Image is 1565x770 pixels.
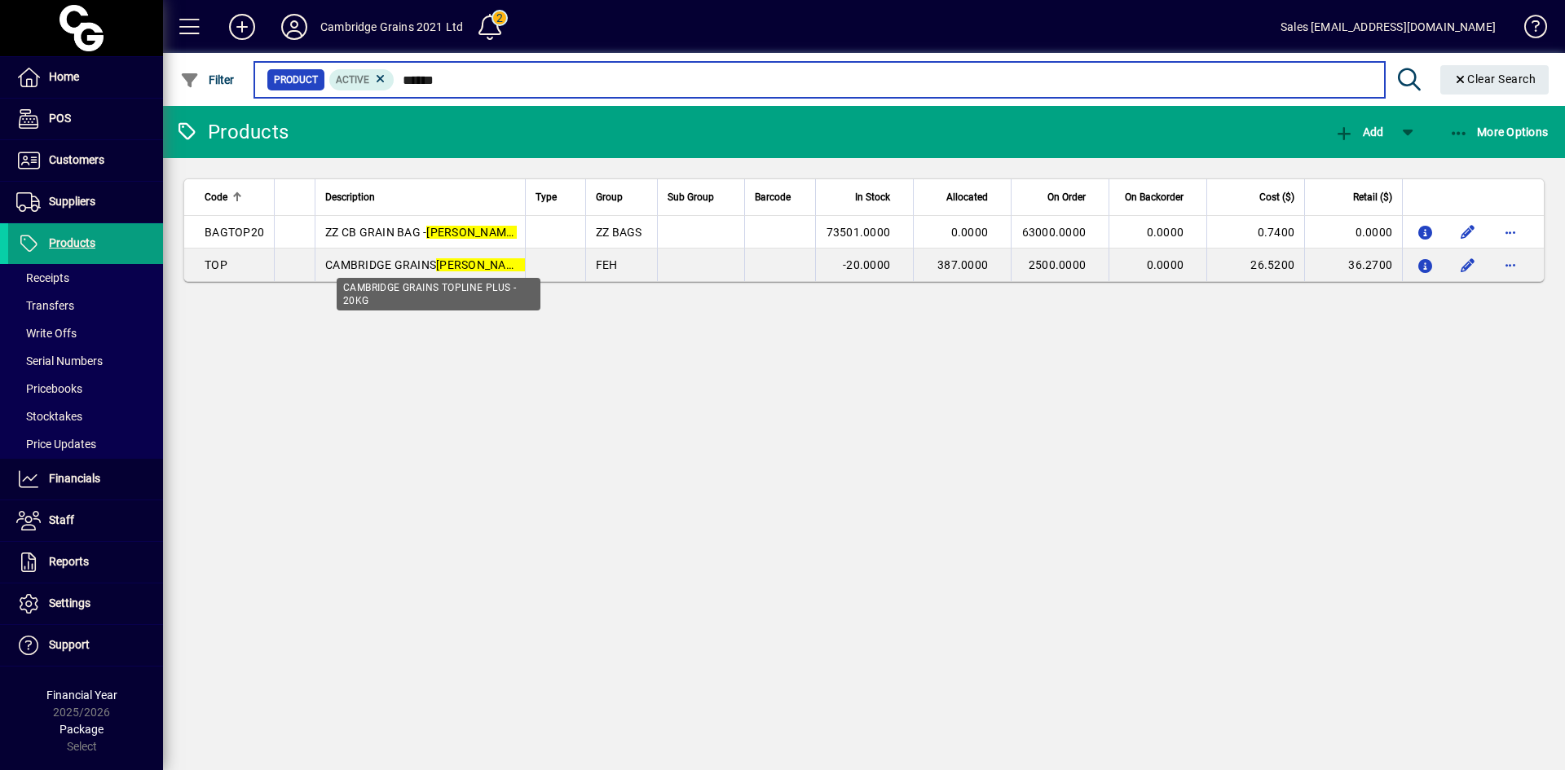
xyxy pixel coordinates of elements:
div: In Stock [826,188,905,206]
span: Staff [49,513,74,526]
span: Barcode [755,188,791,206]
div: Allocated [924,188,1003,206]
a: Home [8,57,163,98]
span: CAMBRIDGE GRAINS E PLUS - 20KG [325,258,602,271]
span: Support [49,638,90,651]
button: More options [1497,252,1523,278]
span: 0.0000 [1147,226,1184,239]
span: BAGTOP20 [205,226,264,239]
span: 73501.0000 [827,226,891,239]
span: Financials [49,472,100,485]
button: Edit [1455,219,1481,245]
div: Barcode [755,188,805,206]
span: Suppliers [49,195,95,208]
a: Support [8,625,163,666]
span: More Options [1449,125,1549,139]
span: Sub Group [668,188,714,206]
span: Product [274,72,318,88]
span: Group [596,188,623,206]
span: Allocated [946,188,988,206]
span: Clear Search [1453,73,1536,86]
span: Description [325,188,375,206]
td: 0.0000 [1304,216,1402,249]
a: Financials [8,459,163,499]
span: Write Offs [16,327,77,340]
a: Staff [8,500,163,541]
span: POS [49,112,71,125]
div: CAMBRIDGE GRAINS TOPLINE PLUS - 20KG [337,278,540,310]
span: Type [536,188,557,206]
a: Transfers [8,292,163,319]
span: On Backorder [1125,188,1184,206]
a: Knowledge Base [1512,3,1545,56]
span: Customers [49,153,104,166]
span: 63000.0000 [1022,226,1087,239]
div: Group [596,188,647,206]
span: Add [1334,125,1383,139]
div: Code [205,188,264,206]
span: Products [49,236,95,249]
a: POS [8,99,163,139]
a: Customers [8,140,163,181]
span: Filter [180,73,235,86]
div: Products [175,119,289,145]
span: Package [60,723,104,736]
span: Financial Year [46,689,117,702]
span: Reports [49,555,89,568]
a: Write Offs [8,319,163,347]
div: Type [536,188,575,206]
a: Suppliers [8,182,163,222]
button: Profile [268,12,320,42]
div: On Order [1021,188,1100,206]
button: Add [216,12,268,42]
span: Price Updates [16,438,96,451]
button: More options [1497,219,1523,245]
em: [PERSON_NAME] [426,226,516,239]
span: On Order [1047,188,1086,206]
span: Active [336,74,369,86]
div: On Backorder [1119,188,1198,206]
span: Settings [49,596,90,609]
span: 2500.0000 [1029,258,1086,271]
a: Receipts [8,264,163,292]
span: In Stock [855,188,890,206]
span: -20.0000 [843,258,890,271]
span: FEH [596,258,618,271]
span: Receipts [16,271,69,284]
a: Settings [8,583,163,624]
a: Reports [8,542,163,583]
td: 26.5200 [1206,249,1304,281]
a: Pricebooks [8,375,163,403]
a: Serial Numbers [8,347,163,375]
button: More Options [1445,117,1553,147]
span: 387.0000 [937,258,988,271]
div: Sales [EMAIL_ADDRESS][DOMAIN_NAME] [1281,14,1496,40]
button: Add [1330,117,1387,147]
button: Filter [176,65,239,95]
span: Transfers [16,299,74,312]
span: 0.0000 [1147,258,1184,271]
div: Description [325,188,515,206]
span: Retail ($) [1353,188,1392,206]
mat-chip: Activation Status: Active [329,69,395,90]
td: 36.2700 [1304,249,1402,281]
span: TOP [205,258,227,271]
a: Stocktakes [8,403,163,430]
div: Sub Group [668,188,734,206]
button: Edit [1455,252,1481,278]
span: ZZ BAGS [596,226,642,239]
span: 0.0000 [951,226,989,239]
span: Home [49,70,79,83]
span: Serial Numbers [16,354,103,367]
button: Clear [1440,65,1550,95]
span: Stocktakes [16,410,82,423]
span: Pricebooks [16,382,82,395]
span: ZZ CB GRAIN BAG - E 20KG NEW [325,226,583,239]
td: 0.7400 [1206,216,1304,249]
span: Cost ($) [1259,188,1294,206]
div: Cambridge Grains 2021 Ltd [320,14,463,40]
a: Price Updates [8,430,163,458]
span: Code [205,188,227,206]
em: [PERSON_NAME] [436,258,526,271]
